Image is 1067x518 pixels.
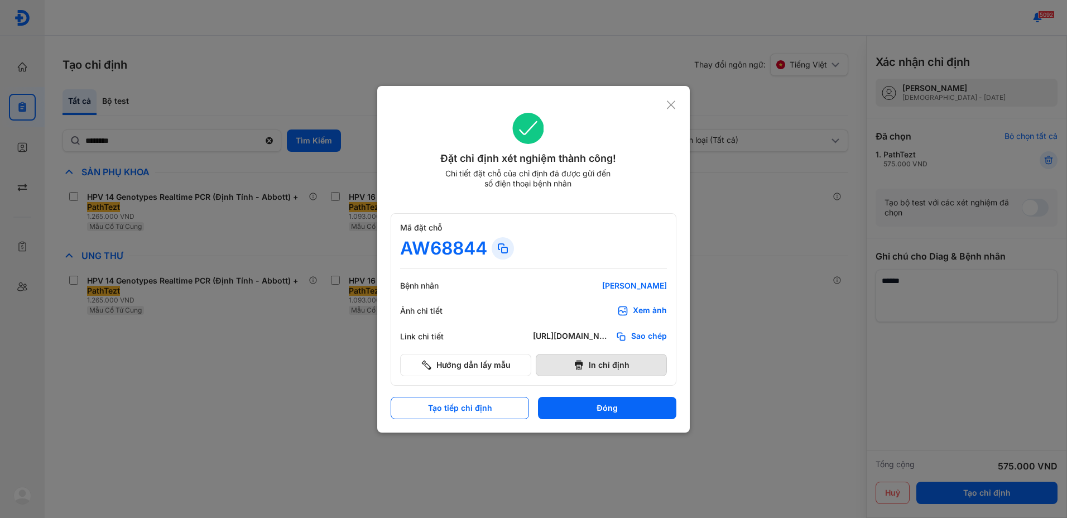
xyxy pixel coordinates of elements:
div: Bệnh nhân [400,281,467,291]
button: Tạo tiếp chỉ định [391,397,529,419]
div: Mã đặt chỗ [400,223,667,233]
button: In chỉ định [536,354,667,376]
div: Xem ảnh [633,305,667,316]
span: Sao chép [631,331,667,342]
button: Đóng [538,397,676,419]
div: Đặt chỉ định xét nghiệm thành công! [391,151,666,166]
div: Link chi tiết [400,332,467,342]
button: Hướng dẫn lấy mẫu [400,354,531,376]
div: [PERSON_NAME] [533,281,667,291]
div: Chi tiết đặt chỗ của chỉ định đã được gửi đến số điện thoại bệnh nhân [440,169,616,189]
div: [URL][DOMAIN_NAME] [533,331,611,342]
div: Ảnh chi tiết [400,306,467,316]
div: AW68844 [400,237,487,260]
